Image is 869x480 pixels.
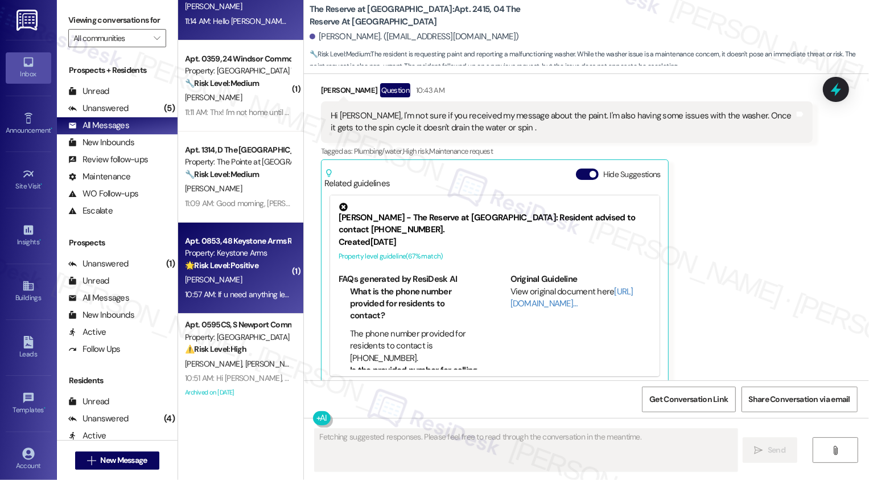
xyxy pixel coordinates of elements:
[185,373,753,383] div: 10:51 AM: Hi [PERSON_NAME], I hope you enjoyed your weekend! Just checking in on your mailbox key...
[185,331,290,343] div: Property: [GEOGRAPHIC_DATA]
[185,235,290,247] div: Apt. 0853, 48 Keystone Arms Rental Community
[17,10,40,31] img: ResiDesk Logo
[185,53,290,65] div: Apt. 0359, 24 Windsor Commons Townhomes
[742,387,858,412] button: Share Conversation via email
[185,92,242,102] span: [PERSON_NAME]
[350,328,479,364] li: The phone number provided for residents to contact is [PHONE_NUMBER].
[185,144,290,156] div: Apt. 1314, D The [GEOGRAPHIC_DATA]
[154,34,160,43] i: 
[6,165,51,195] a: Site Visit •
[339,251,651,262] div: Property level guideline ( 67 % match)
[185,289,412,300] div: 10:57 AM: If u need anything let me know thank you [PERSON_NAME]
[350,286,479,322] li: What is the phone number provided for residents to contact?
[339,203,651,236] div: [PERSON_NAME] - The Reserve at [GEOGRAPHIC_DATA]: Resident advised to contact [PHONE_NUMBER].
[185,260,258,270] strong: 🌟 Risk Level: Positive
[68,430,106,442] div: Active
[68,102,129,114] div: Unanswered
[755,446,763,455] i: 
[68,292,129,304] div: All Messages
[6,444,51,475] a: Account
[68,396,109,408] div: Unread
[185,65,290,77] div: Property: [GEOGRAPHIC_DATA] Townhomes
[768,444,785,456] span: Send
[649,393,728,405] span: Get Conversation Link
[57,64,178,76] div: Prospects + Residents
[310,48,869,73] span: : The resident is requesting paint and reporting a malfunctioning washer. While the washer issue ...
[185,156,290,168] div: Property: The Pointe at [GEOGRAPHIC_DATA]
[403,146,430,156] span: High risk ,
[185,319,290,331] div: Apt. 0595CS, S Newport Commons II
[603,169,661,180] label: Hide Suggestions
[68,275,109,287] div: Unread
[73,29,148,47] input: All communities
[642,387,735,412] button: Get Conversation Link
[6,52,51,83] a: Inbox
[749,393,850,405] span: Share Conversation via email
[68,154,148,166] div: Review follow-ups
[68,120,129,132] div: All Messages
[68,326,106,338] div: Active
[831,446,840,455] i: 
[6,333,51,363] a: Leads
[6,276,51,307] a: Buildings
[339,236,651,248] div: Created [DATE]
[68,413,129,425] div: Unanswered
[339,273,457,285] b: FAQs generated by ResiDesk AI
[510,273,578,285] b: Original Guideline
[510,286,633,309] a: [URL][DOMAIN_NAME]…
[44,404,46,412] span: •
[100,454,147,466] span: New Message
[6,220,51,251] a: Insights •
[185,107,460,117] div: 11:11 AM: Thx! I'm not home until [DATE] evening so they can go in whenever this week.
[51,125,52,133] span: •
[185,1,242,11] span: [PERSON_NAME]
[75,452,159,470] button: New Message
[321,83,813,101] div: [PERSON_NAME]
[743,437,798,463] button: Send
[354,146,403,156] span: Plumbing/water ,
[324,169,390,190] div: Related guidelines
[185,183,242,194] span: [PERSON_NAME]
[380,83,410,97] div: Question
[350,364,479,389] li: Is the provided number for calling or texting?
[57,237,178,249] div: Prospects
[68,188,138,200] div: WO Follow-ups
[331,110,794,134] div: Hi [PERSON_NAME], I'm not sure if you received my message about the paint. I'm also having some i...
[161,410,178,428] div: (4)
[245,359,302,369] span: [PERSON_NAME]
[310,50,370,59] strong: 🔧 Risk Level: Medium
[68,309,134,321] div: New Inbounds
[510,286,651,310] div: View original document here
[57,375,178,387] div: Residents
[310,31,519,43] div: [PERSON_NAME]. ([EMAIL_ADDRESS][DOMAIN_NAME])
[413,84,444,96] div: 10:43 AM
[310,3,537,28] b: The Reserve at [GEOGRAPHIC_DATA]: Apt. 2415, 04 The Reserve At [GEOGRAPHIC_DATA]
[39,236,41,244] span: •
[68,85,109,97] div: Unread
[185,247,290,259] div: Property: Keystone Arms
[68,11,166,29] label: Viewing conversations for
[430,146,493,156] span: Maintenance request
[6,388,51,419] a: Templates •
[68,137,134,149] div: New Inbounds
[68,171,131,183] div: Maintenance
[41,180,43,188] span: •
[185,344,246,354] strong: ⚠️ Risk Level: High
[161,100,178,117] div: (5)
[185,169,259,179] strong: 🔧 Risk Level: Medium
[184,385,291,400] div: Archived on [DATE]
[163,255,178,273] div: (1)
[87,456,96,465] i: 
[185,359,245,369] span: [PERSON_NAME]
[68,205,113,217] div: Escalate
[185,78,259,88] strong: 🔧 Risk Level: Medium
[315,429,738,471] textarea: Fetching suggested responses. Please feel free to read through the conversation in the meantime.
[68,343,121,355] div: Follow Ups
[185,274,242,285] span: [PERSON_NAME]
[321,143,813,159] div: Tagged as:
[68,258,129,270] div: Unanswered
